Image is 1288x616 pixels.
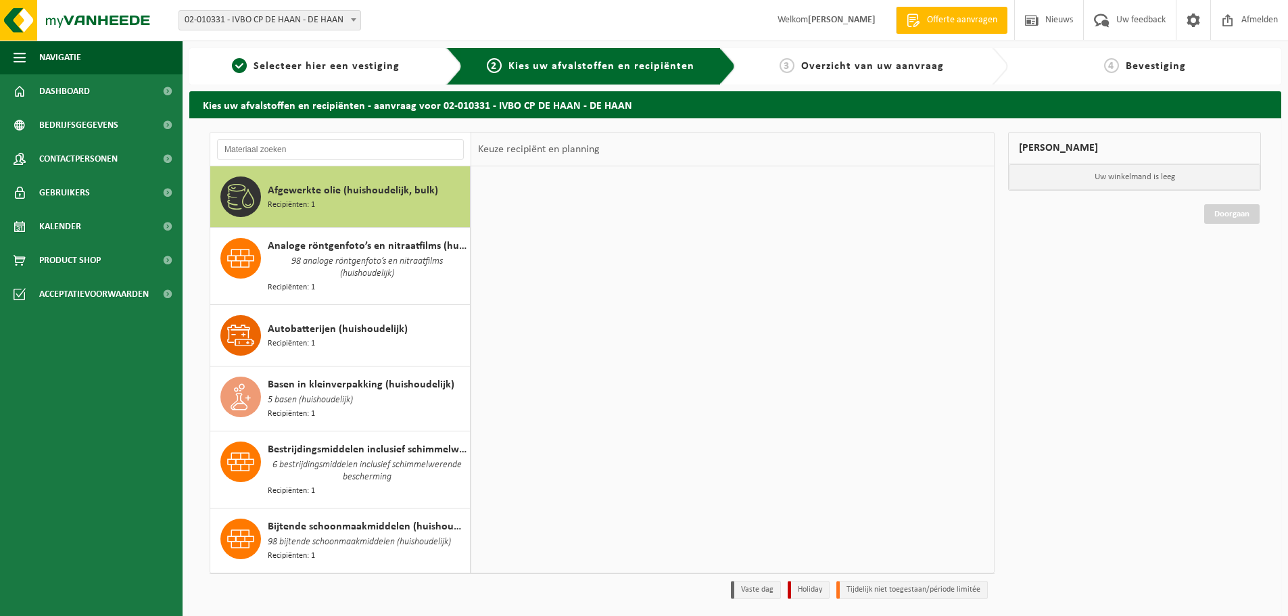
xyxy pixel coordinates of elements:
[487,58,502,73] span: 2
[39,243,101,277] span: Product Shop
[801,61,944,72] span: Overzicht van uw aanvraag
[39,41,81,74] span: Navigatie
[268,321,408,337] span: Autobatterijen (huishoudelijk)
[39,108,118,142] span: Bedrijfsgegevens
[836,581,988,599] li: Tijdelijk niet toegestaan/période limitée
[268,281,315,294] span: Recipiënten: 1
[268,183,438,199] span: Afgewerkte olie (huishoudelijk, bulk)
[268,377,454,393] span: Basen in kleinverpakking (huishoudelijk)
[268,254,467,281] span: 98 analoge röntgenfoto’s en nitraatfilms (huishoudelijk)
[196,58,435,74] a: 1Selecteer hier een vestiging
[39,142,118,176] span: Contactpersonen
[268,485,315,498] span: Recipiënten: 1
[210,305,471,366] button: Autobatterijen (huishoudelijk) Recipiënten: 1
[1009,164,1260,190] p: Uw winkelmand is leeg
[254,61,400,72] span: Selecteer hier een vestiging
[896,7,1007,34] a: Offerte aanvragen
[268,337,315,350] span: Recipiënten: 1
[731,581,781,599] li: Vaste dag
[268,408,315,421] span: Recipiënten: 1
[788,581,830,599] li: Holiday
[217,139,464,160] input: Materiaal zoeken
[1126,61,1186,72] span: Bevestiging
[210,228,471,305] button: Analoge röntgenfoto’s en nitraatfilms (huishoudelijk) 98 analoge röntgenfoto’s en nitraatfilms (h...
[268,442,467,458] span: Bestrijdingsmiddelen inclusief schimmelwerende beschermingsmiddelen (huishoudelijk)
[210,508,471,573] button: Bijtende schoonmaakmiddelen (huishoudelijk) 98 bijtende schoonmaakmiddelen (huishoudelijk) Recipi...
[210,166,471,228] button: Afgewerkte olie (huishoudelijk, bulk) Recipiënten: 1
[1104,58,1119,73] span: 4
[508,61,694,72] span: Kies uw afvalstoffen en recipiënten
[268,393,353,408] span: 5 basen (huishoudelijk)
[39,74,90,108] span: Dashboard
[39,176,90,210] span: Gebruikers
[1204,204,1260,224] a: Doorgaan
[808,15,876,25] strong: [PERSON_NAME]
[268,535,451,550] span: 98 bijtende schoonmaakmiddelen (huishoudelijk)
[39,210,81,243] span: Kalender
[39,277,149,311] span: Acceptatievoorwaarden
[1008,132,1261,164] div: [PERSON_NAME]
[178,10,361,30] span: 02-010331 - IVBO CP DE HAAN - DE HAAN
[189,91,1281,118] h2: Kies uw afvalstoffen en recipiënten - aanvraag voor 02-010331 - IVBO CP DE HAAN - DE HAAN
[780,58,794,73] span: 3
[268,199,315,212] span: Recipiënten: 1
[268,458,467,485] span: 6 bestrijdingsmiddelen inclusief schimmelwerende bescherming
[471,133,606,166] div: Keuze recipiënt en planning
[268,519,467,535] span: Bijtende schoonmaakmiddelen (huishoudelijk)
[210,431,471,508] button: Bestrijdingsmiddelen inclusief schimmelwerende beschermingsmiddelen (huishoudelijk) 6 bestrijding...
[179,11,360,30] span: 02-010331 - IVBO CP DE HAAN - DE HAAN
[924,14,1001,27] span: Offerte aanvragen
[210,366,471,431] button: Basen in kleinverpakking (huishoudelijk) 5 basen (huishoudelijk) Recipiënten: 1
[268,550,315,563] span: Recipiënten: 1
[232,58,247,73] span: 1
[268,238,467,254] span: Analoge röntgenfoto’s en nitraatfilms (huishoudelijk)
